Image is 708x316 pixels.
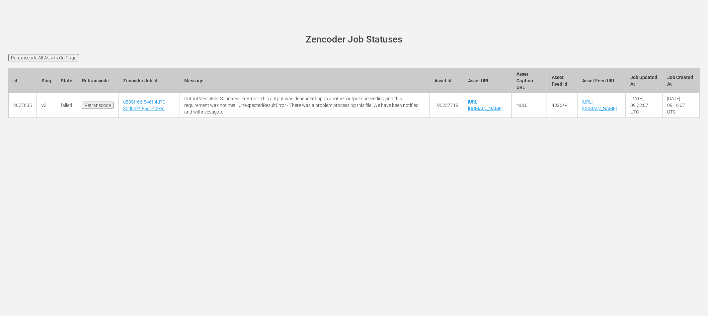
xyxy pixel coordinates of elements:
td: [DATE] 09:22:07 UTC [626,93,663,118]
td: NULL [511,93,547,118]
input: Retranscode [82,102,114,109]
th: Asset Feed URL [578,68,626,93]
td: OutputMediaFile::SourceFailedError - This output was dependent upon another output succeeding and... [180,93,430,118]
th: Job Updated At [626,68,663,93]
th: Id [9,68,37,93]
td: 432644 [547,93,577,118]
th: Asset Caption URL [511,68,547,93]
a: [URL][DOMAIN_NAME] [468,99,503,111]
th: Job Created At [663,68,699,93]
th: Slug [37,68,56,93]
td: 190237719 [430,93,463,118]
td: v2 [37,93,56,118]
th: Asset Feed Id [547,68,577,93]
th: Retranscode [77,68,118,93]
th: Asset URL [463,68,511,93]
th: Asset Id [430,68,463,93]
th: Zencoder Job Id [118,68,180,93]
input: Retranscode All Assets On Page [8,54,79,61]
a: [URL][DOMAIN_NAME] [582,99,617,111]
th: State [56,68,77,93]
h1: Zencoder Job Statuses [18,35,690,45]
td: failed [56,93,77,118]
td: [DATE] 09:16:27 UTC [663,93,699,118]
th: Message [180,68,430,93]
a: d809ff66-546f-4d70-80db-fe255c449eed [123,99,167,111]
td: 2027685 [9,93,37,118]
